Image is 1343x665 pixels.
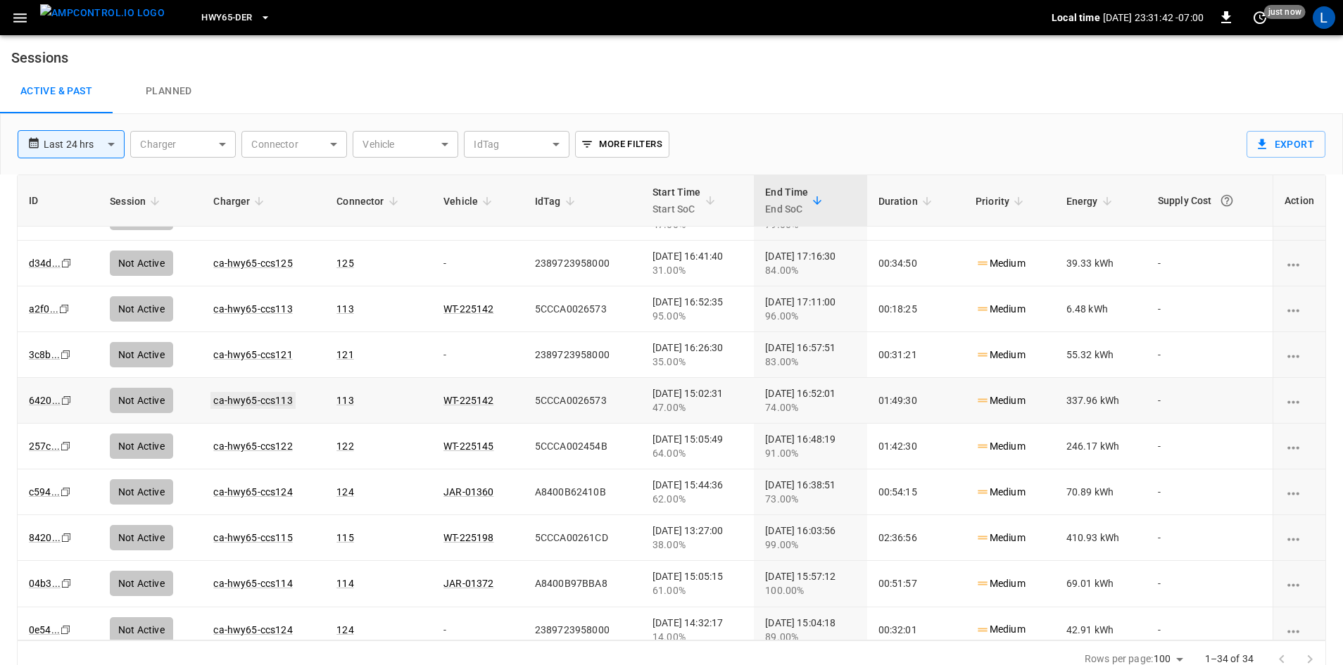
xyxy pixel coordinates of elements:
[575,131,669,158] button: More Filters
[60,530,74,545] div: copy
[652,295,743,323] div: [DATE] 16:52:35
[110,433,173,459] div: Not Active
[196,4,276,32] button: HWY65-DER
[29,395,61,406] a: 6420...
[765,184,808,217] div: End Time
[29,624,60,635] a: 0e54...
[210,392,295,409] a: ca-hwy65-ccs113
[1055,607,1147,653] td: 42.91 kWh
[59,622,73,638] div: copy
[1285,623,1314,637] div: charging session options
[1055,241,1147,286] td: 39.33 kWh
[652,446,743,460] div: 64.00%
[652,400,743,414] div: 47.00%
[1313,6,1335,29] div: profile-icon
[40,4,165,22] img: ampcontrol.io logo
[765,249,855,277] div: [DATE] 17:16:30
[110,617,173,642] div: Not Active
[336,349,353,360] a: 121
[765,355,855,369] div: 83.00%
[765,524,855,552] div: [DATE] 16:03:56
[110,251,173,276] div: Not Active
[765,538,855,552] div: 99.00%
[432,241,524,286] td: -
[1285,256,1314,270] div: charging session options
[976,256,1026,271] p: Medium
[524,378,641,424] td: 5CCCA0026573
[1285,531,1314,545] div: charging session options
[976,531,1026,545] p: Medium
[213,193,268,210] span: Charger
[765,432,855,460] div: [DATE] 16:48:19
[867,286,964,332] td: 00:18:25
[976,193,1028,210] span: Priority
[110,571,173,596] div: Not Active
[1158,188,1261,213] div: Supply Cost
[976,439,1026,454] p: Medium
[652,524,743,552] div: [DATE] 13:27:00
[867,241,964,286] td: 00:34:50
[443,486,493,498] a: JAR-01360
[29,258,61,269] a: d34d...
[1147,424,1273,469] td: -
[213,532,292,543] a: ca-hwy65-ccs115
[867,515,964,561] td: 02:36:56
[60,255,74,271] div: copy
[1147,332,1273,378] td: -
[765,341,855,369] div: [DATE] 16:57:51
[336,578,353,589] a: 114
[336,624,353,635] a: 124
[1147,286,1273,332] td: -
[652,630,743,644] div: 14.00%
[976,622,1026,637] p: Medium
[765,201,808,217] p: End SoC
[1055,286,1147,332] td: 6.48 kWh
[58,301,72,317] div: copy
[652,309,743,323] div: 95.00%
[1285,485,1314,499] div: charging session options
[652,569,743,597] div: [DATE] 15:05:15
[1055,515,1147,561] td: 410.93 kWh
[443,441,493,452] a: WT-225145
[976,348,1026,362] p: Medium
[535,193,579,210] span: IdTag
[765,386,855,414] div: [DATE] 16:52:01
[1055,424,1147,469] td: 246.17 kWh
[443,395,493,406] a: WT-225142
[110,388,173,413] div: Not Active
[1285,348,1314,362] div: charging session options
[336,193,402,210] span: Connector
[1055,469,1147,515] td: 70.89 kWh
[1052,11,1100,25] p: Local time
[976,393,1026,408] p: Medium
[1285,576,1314,590] div: charging session options
[1249,6,1271,29] button: set refresh interval
[336,395,353,406] a: 113
[652,184,719,217] span: Start TimeStart SoC
[1147,378,1273,424] td: -
[652,184,701,217] div: Start Time
[524,469,641,515] td: A8400B62410B
[1285,302,1314,316] div: charging session options
[1103,11,1204,25] p: [DATE] 23:31:42 -07:00
[336,258,353,269] a: 125
[765,569,855,597] div: [DATE] 15:57:12
[443,578,493,589] a: JAR-01372
[652,583,743,597] div: 61.00%
[110,296,173,322] div: Not Active
[652,341,743,369] div: [DATE] 16:26:30
[765,400,855,414] div: 74.00%
[213,441,292,452] a: ca-hwy65-ccs122
[867,332,964,378] td: 00:31:21
[44,131,125,158] div: Last 24 hrs
[29,349,60,360] a: 3c8b...
[524,286,641,332] td: 5CCCA0026573
[765,295,855,323] div: [DATE] 17:11:00
[1055,378,1147,424] td: 337.96 kWh
[652,249,743,277] div: [DATE] 16:41:40
[213,349,292,360] a: ca-hwy65-ccs121
[110,342,173,367] div: Not Active
[432,332,524,378] td: -
[213,258,292,269] a: ca-hwy65-ccs125
[17,175,1326,640] div: sessions table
